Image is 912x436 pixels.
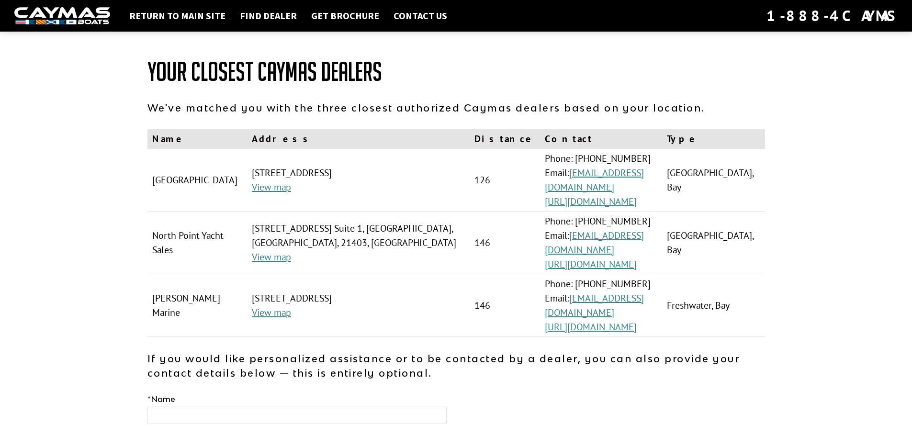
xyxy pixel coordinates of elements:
[252,251,291,263] a: View map
[147,351,765,380] p: If you would like personalized assistance or to be contacted by a dealer, you can also provide yo...
[247,129,470,149] th: Address
[124,10,230,22] a: Return to main site
[470,129,540,149] th: Distance
[540,129,662,149] th: Contact
[540,274,662,337] td: Phone: [PHONE_NUMBER] Email:
[662,149,765,212] td: [GEOGRAPHIC_DATA], Bay
[147,393,175,405] label: Name
[247,212,470,274] td: [STREET_ADDRESS] Suite 1, [GEOGRAPHIC_DATA], [GEOGRAPHIC_DATA], 21403, [GEOGRAPHIC_DATA]
[252,181,291,193] a: View map
[247,274,470,337] td: [STREET_ADDRESS]
[235,10,302,22] a: Find Dealer
[470,274,540,337] td: 146
[662,274,765,337] td: Freshwater, Bay
[662,129,765,149] th: Type
[147,129,248,149] th: Name
[540,212,662,274] td: Phone: [PHONE_NUMBER] Email:
[662,212,765,274] td: [GEOGRAPHIC_DATA], Bay
[306,10,384,22] a: Get Brochure
[545,258,637,270] a: [URL][DOMAIN_NAME]
[389,10,452,22] a: Contact Us
[252,306,291,319] a: View map
[147,274,248,337] td: [PERSON_NAME] Marine
[470,149,540,212] td: 126
[545,321,637,333] a: [URL][DOMAIN_NAME]
[147,149,248,212] td: [GEOGRAPHIC_DATA]
[147,101,765,115] p: We've matched you with the three closest authorized Caymas dealers based on your location.
[470,212,540,274] td: 146
[545,167,644,193] a: [EMAIL_ADDRESS][DOMAIN_NAME]
[540,149,662,212] td: Phone: [PHONE_NUMBER] Email:
[14,7,110,25] img: white-logo-c9c8dbefe5ff5ceceb0f0178aa75bf4bb51f6bca0971e226c86eb53dfe498488.png
[545,292,644,319] a: [EMAIL_ADDRESS][DOMAIN_NAME]
[545,229,644,256] a: [EMAIL_ADDRESS][DOMAIN_NAME]
[147,212,248,274] td: North Point Yacht Sales
[147,57,765,86] h1: Your Closest Caymas Dealers
[545,195,637,208] a: [URL][DOMAIN_NAME]
[247,149,470,212] td: [STREET_ADDRESS]
[766,5,898,26] div: 1-888-4CAYMAS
